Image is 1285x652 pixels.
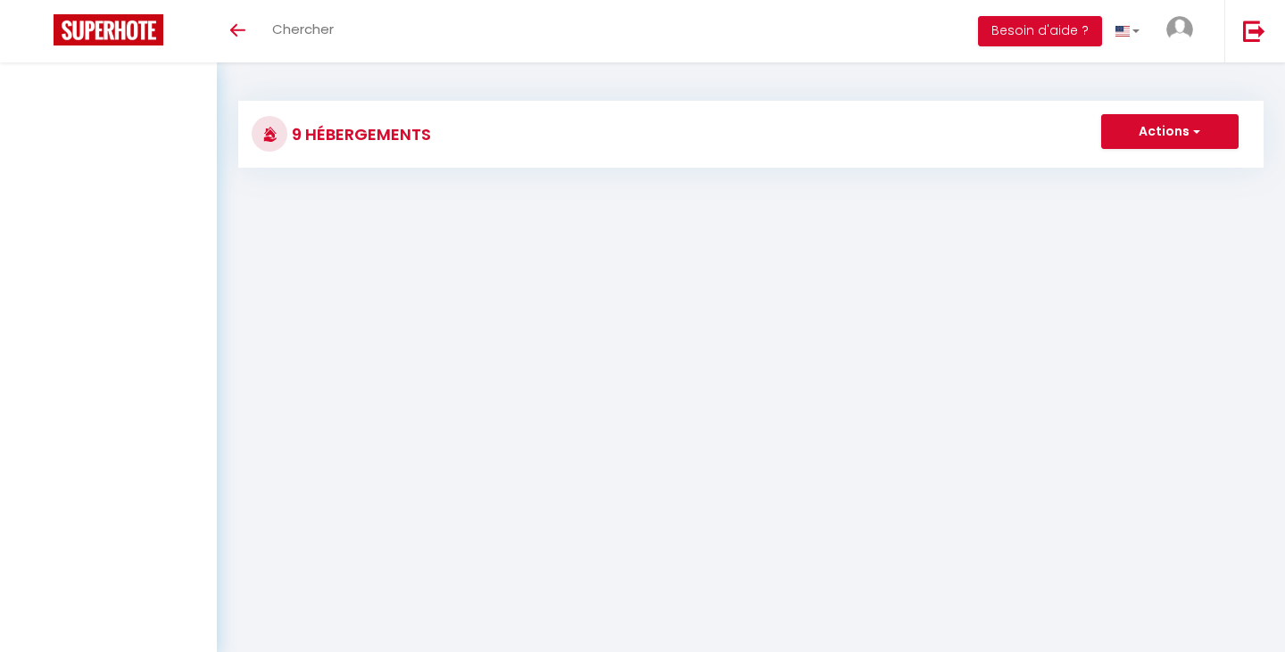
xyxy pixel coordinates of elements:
img: logout [1243,20,1265,42]
img: Super Booking [54,14,163,45]
button: Besoin d'aide ? [978,16,1102,46]
span: Chercher [272,20,334,38]
h3: 9 Hébergements [287,114,431,154]
button: Actions [1101,114,1239,150]
img: ... [1166,16,1193,43]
